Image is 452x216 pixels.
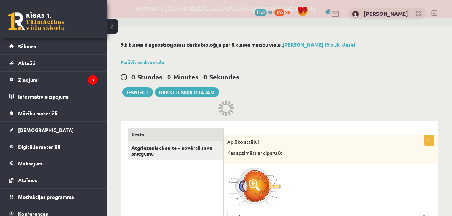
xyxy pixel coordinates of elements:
legend: Maksājumi [18,155,98,172]
p: Aplūko attēlu! [227,138,399,146]
span: Sekundes [209,73,239,81]
span: 0 [131,73,135,81]
span: Motivācijas programma [18,194,74,200]
a: Informatīvie ziņojumi [9,88,98,105]
a: Rakstīt skolotājam [155,87,219,97]
legend: Informatīvie ziņojumi [18,88,98,105]
a: Tests [128,128,223,141]
span: Atzīmes [18,177,37,183]
span: Aktuāli [18,60,35,66]
a: Digitālie materiāli [9,138,98,155]
a: Atzīmes [9,172,98,188]
img: 1.png [227,168,281,206]
span: Mācību materiāli [18,110,58,116]
legend: Ziņojumi [18,72,98,88]
a: Ziņojumi3 [9,72,98,88]
a: [PERSON_NAME] (9.b JK klase) [283,41,355,48]
span: Sākums [18,43,36,49]
span: Digitālie materiāli [18,143,60,150]
a: Rīgas 1. Tālmācības vidusskola [8,12,65,30]
a: Mācību materiāli [9,105,98,121]
h2: 9.b klases diagnosticējošais darbs bioloģijā par 8.klases mācību vielu , [121,42,438,48]
span: Stundas [137,73,162,81]
span: 0 [167,73,171,81]
span: [DEMOGRAPHIC_DATA] [18,127,74,133]
span: 0 [203,73,207,81]
span: Minūtes [173,73,198,81]
a: Parādīt punktu skalu [121,59,164,65]
a: Motivācijas programma [9,189,98,205]
button: Iesniegt [122,87,153,97]
p: 1p [424,135,434,146]
a: Maksājumi [9,155,98,172]
p: Kas apzīmēts ar ciparu 8: [227,149,399,157]
i: 3 [88,75,98,85]
a: [DEMOGRAPHIC_DATA] [9,122,98,138]
a: Atgriezeniskā saite – novērtē savu sniegumu [128,141,223,160]
a: Sākums [9,38,98,54]
a: Aktuāli [9,55,98,71]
